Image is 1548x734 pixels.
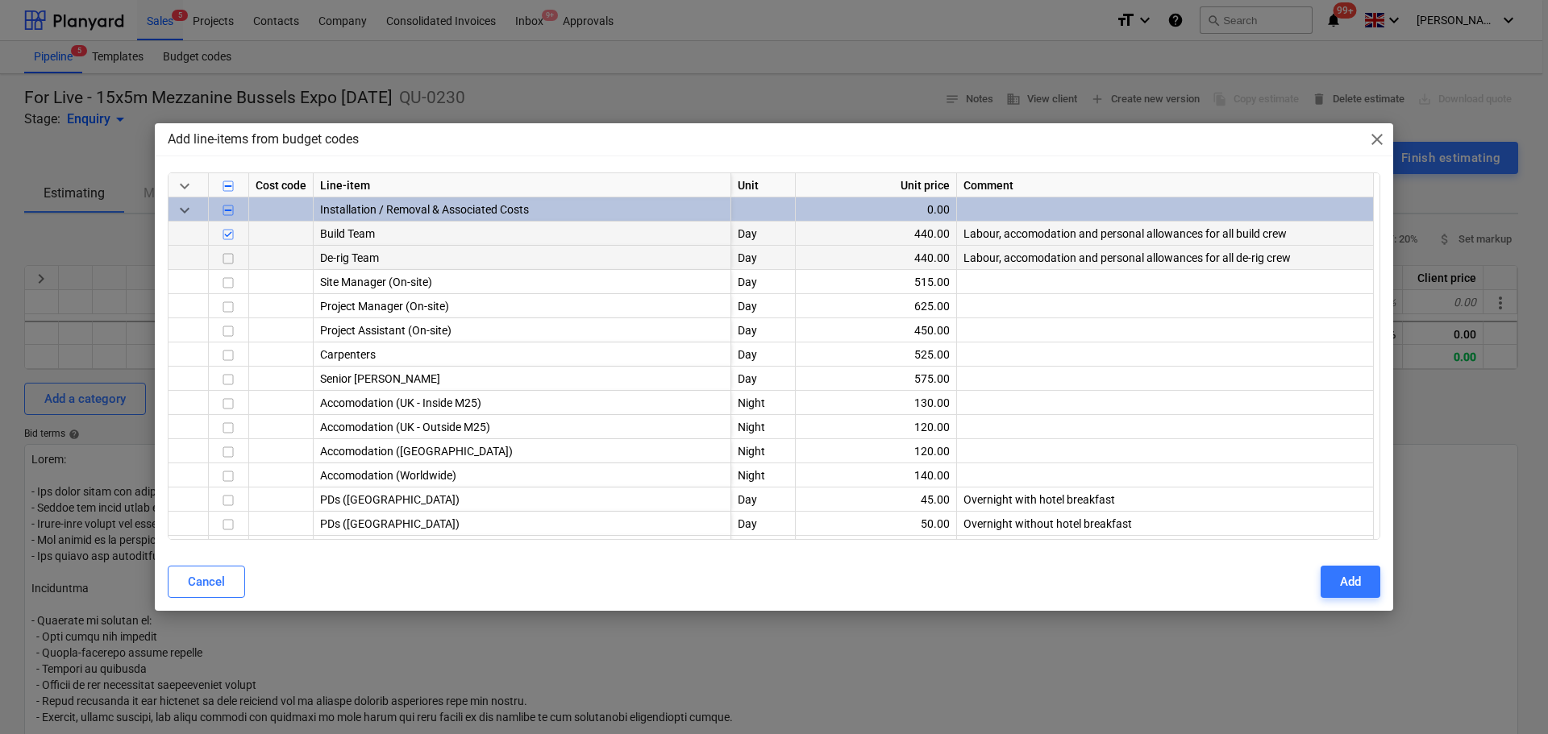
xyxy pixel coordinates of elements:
[731,367,796,391] div: Day
[802,318,950,342] div: 450.00
[314,512,731,536] div: PDs ([GEOGRAPHIC_DATA])
[168,566,245,598] button: Cancel
[175,177,194,197] span: keyboard_arrow_down
[957,246,1374,270] div: Labour, accomodation and personal allowances for all de-rig crew
[802,246,950,270] div: 440.00
[188,571,225,592] div: Cancel
[314,294,731,318] div: Project Manager (On-site)
[1321,566,1380,598] button: Add
[731,294,796,318] div: Day
[314,342,731,367] div: Carpenters
[314,222,731,246] div: Build Team
[731,173,796,197] div: Unit
[731,415,796,439] div: Night
[249,173,314,197] div: Cost code
[802,222,950,246] div: 440.00
[1367,130,1387,149] span: close
[1467,657,1548,734] iframe: Chat Widget
[957,512,1374,536] div: Overnight without hotel breakfast
[802,415,950,439] div: 120.00
[175,201,194,221] span: keyboard_arrow_down
[802,512,950,536] div: 50.00
[796,173,957,197] div: Unit price
[731,512,796,536] div: Day
[314,246,731,270] div: De-rig Team
[731,487,796,512] div: Day
[802,342,950,367] div: 525.00
[731,246,796,270] div: Day
[314,391,731,415] div: Accomodation (UK - Inside M25)
[314,318,731,342] div: Project Assistant (On-site)
[1340,571,1361,592] div: Add
[957,536,1374,560] div: Overnight without hotel breakfast
[314,173,731,197] div: Line-item
[731,270,796,294] div: Day
[802,391,950,415] div: 130.00
[731,342,796,367] div: Day
[802,463,950,487] div: 140.00
[314,487,731,512] div: PDs ([GEOGRAPHIC_DATA])
[802,367,950,391] div: 575.00
[314,270,731,294] div: Site Manager (On-site)
[957,487,1374,512] div: Overnight with hotel breakfast
[957,222,1374,246] div: Labour, accomodation and personal allowances for all build crew
[802,536,950,560] div: 45.00
[802,270,950,294] div: 515.00
[314,536,731,560] div: PDs ([GEOGRAPHIC_DATA])
[731,391,796,415] div: Night
[314,439,731,463] div: Accomodation ([GEOGRAPHIC_DATA])
[731,439,796,463] div: Night
[802,197,950,222] div: 0.00
[802,439,950,463] div: 120.00
[802,487,950,512] div: 45.00
[168,130,359,149] p: Add line-items from budget codes
[314,367,731,391] div: Senior [PERSON_NAME]
[731,222,796,246] div: Day
[731,536,796,560] div: Day
[802,294,950,318] div: 625.00
[314,463,731,487] div: Accomodation (Worldwide)
[957,173,1374,197] div: Comment
[314,197,731,222] div: Installation / Removal & Associated Costs
[731,463,796,487] div: Night
[731,318,796,342] div: Day
[314,415,731,439] div: Accomodation (UK - Outside M25)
